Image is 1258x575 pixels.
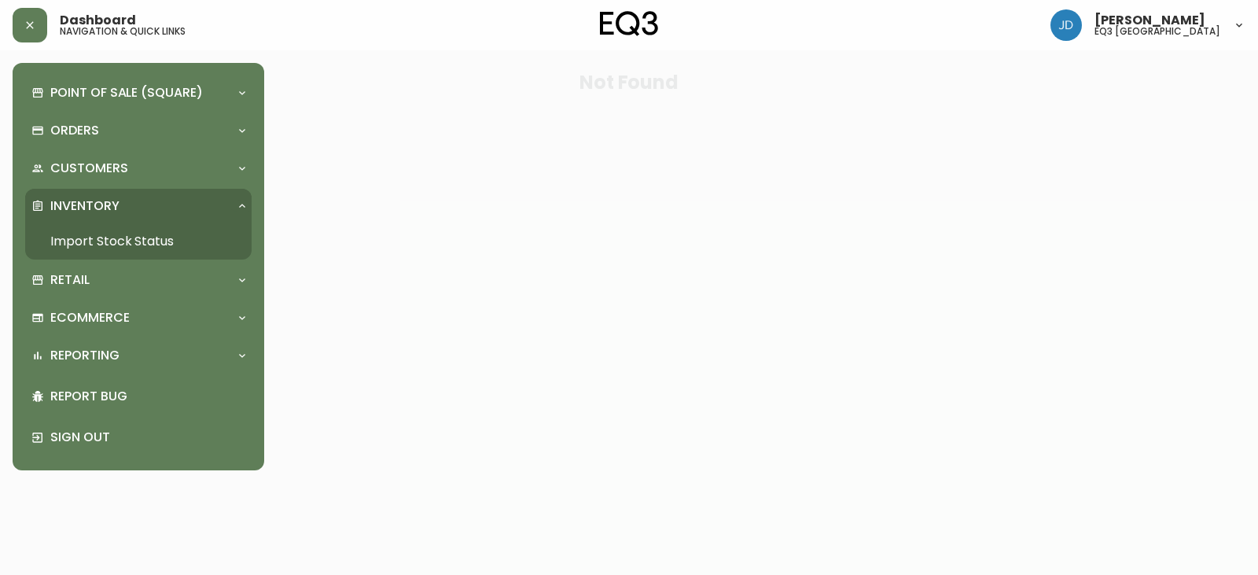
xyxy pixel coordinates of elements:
[50,309,130,326] p: Ecommerce
[25,338,252,373] div: Reporting
[25,223,252,260] a: Import Stock Status
[600,11,658,36] img: logo
[25,189,252,223] div: Inventory
[60,27,186,36] h5: navigation & quick links
[25,300,252,335] div: Ecommerce
[50,122,99,139] p: Orders
[50,84,203,101] p: Point of Sale (Square)
[1094,27,1220,36] h5: eq3 [GEOGRAPHIC_DATA]
[50,388,245,405] p: Report Bug
[25,376,252,417] div: Report Bug
[50,271,90,289] p: Retail
[25,417,252,458] div: Sign Out
[25,151,252,186] div: Customers
[60,14,136,27] span: Dashboard
[1050,9,1082,41] img: 7c567ac048721f22e158fd313f7f0981
[50,429,245,446] p: Sign Out
[1094,14,1205,27] span: [PERSON_NAME]
[50,197,120,215] p: Inventory
[25,76,252,110] div: Point of Sale (Square)
[25,113,252,148] div: Orders
[25,263,252,297] div: Retail
[50,160,128,177] p: Customers
[50,347,120,364] p: Reporting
